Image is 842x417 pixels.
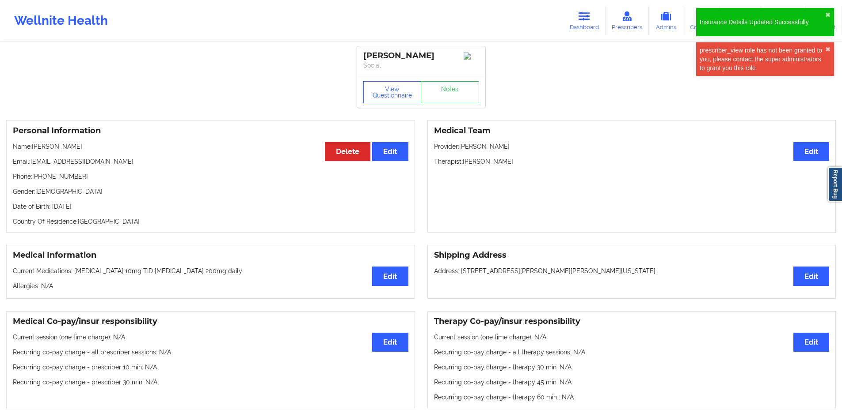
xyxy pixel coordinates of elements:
[464,53,479,60] img: Image%2Fplaceholer-image.png
[13,126,408,136] h3: Personal Information
[825,46,831,53] button: close
[434,393,830,402] p: Recurring co-pay charge - therapy 60 min : N/A
[700,46,825,72] div: prescriber_view role has not been granted to you, please contact the super administrators to gran...
[434,333,830,342] p: Current session (one time charge): N/A
[13,363,408,372] p: Recurring co-pay charge - prescriber 10 min : N/A
[13,378,408,387] p: Recurring co-pay charge - prescriber 30 min : N/A
[793,142,829,161] button: Edit
[13,316,408,327] h3: Medical Co-pay/insur responsibility
[434,157,830,166] p: Therapist: [PERSON_NAME]
[13,250,408,260] h3: Medical Information
[13,172,408,181] p: Phone: [PHONE_NUMBER]
[606,6,649,35] a: Prescribers
[434,363,830,372] p: Recurring co-pay charge - therapy 30 min : N/A
[13,202,408,211] p: Date of Birth: [DATE]
[793,333,829,352] button: Edit
[683,6,720,35] a: Coaches
[13,348,408,357] p: Recurring co-pay charge - all prescriber sessions : N/A
[649,6,683,35] a: Admins
[13,333,408,342] p: Current session (one time charge): N/A
[325,142,370,161] button: Delete
[363,81,422,103] button: View Questionnaire
[363,61,479,70] p: Social
[563,6,606,35] a: Dashboard
[13,217,408,226] p: Country Of Residence: [GEOGRAPHIC_DATA]
[372,333,408,352] button: Edit
[828,167,842,202] a: Report Bug
[13,142,408,151] p: Name: [PERSON_NAME]
[13,187,408,196] p: Gender: [DEMOGRAPHIC_DATA]
[793,267,829,286] button: Edit
[434,316,830,327] h3: Therapy Co-pay/insur responsibility
[372,142,408,161] button: Edit
[434,348,830,357] p: Recurring co-pay charge - all therapy sessions : N/A
[700,18,825,26] div: Insurance Details Updated Successfully
[825,11,831,19] button: close
[363,51,479,61] div: [PERSON_NAME]
[434,267,830,275] p: Address: [STREET_ADDRESS][PERSON_NAME][PERSON_NAME][US_STATE].
[421,81,479,103] a: Notes
[434,142,830,151] p: Provider: [PERSON_NAME]
[434,378,830,387] p: Recurring co-pay charge - therapy 45 min : N/A
[13,282,408,290] p: Allergies: N/A
[434,126,830,136] h3: Medical Team
[13,157,408,166] p: Email: [EMAIL_ADDRESS][DOMAIN_NAME]
[372,267,408,286] button: Edit
[13,267,408,275] p: Current Medications: [MEDICAL_DATA] 10mg TID [MEDICAL_DATA] 200mg daily
[434,250,830,260] h3: Shipping Address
